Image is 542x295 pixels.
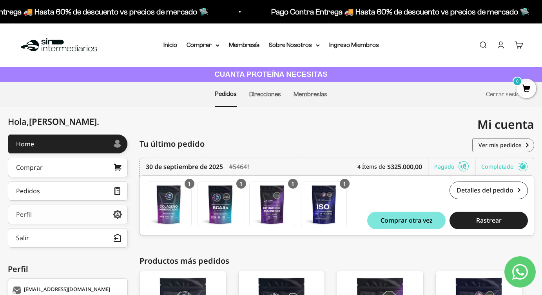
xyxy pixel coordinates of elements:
[340,179,350,189] div: 1
[249,182,295,227] a: Citrato de Magnesio - Sabor Limón
[288,179,298,189] div: 1
[16,211,32,218] div: Perfil
[198,182,243,227] a: BCAAs sabor Limón - Mandarina (2:1:1)
[257,5,515,18] p: Pago Contra Entrega 🚚 Hasta 60% de descuento vs precios de mercado 🛸
[198,182,243,227] img: Translation missing: es.BCAAs sabor Limón - Mandarina (2:1:1)
[146,182,191,227] img: Translation missing: es.Colágeno Hidrolizado - 300g
[294,91,327,97] a: Membresías
[450,182,528,199] a: Detalles del pedido
[472,138,534,152] a: Ver mis pedidos
[357,158,428,175] div: 4 Ítems de
[434,158,475,175] div: Pagado
[16,141,34,147] div: Home
[249,91,281,97] a: Direcciones
[236,179,246,189] div: 1
[301,182,346,227] img: Translation missing: es.Proteína Aislada ISO - Chocolate - Chocolate / 2 libras (910g)
[16,164,43,171] div: Comprar
[140,255,534,267] div: Productos más pedidos
[16,235,29,241] div: Salir
[387,162,422,171] b: $325.000,00
[12,286,121,294] div: [EMAIL_ADDRESS][DOMAIN_NAME]
[8,158,128,177] a: Comprar
[329,41,379,48] a: Ingreso Miembros
[8,117,99,126] div: Hola,
[187,40,219,50] summary: Comprar
[140,138,205,150] span: Tu último pedido
[29,115,99,127] span: [PERSON_NAME]
[146,162,223,171] time: 30 de septiembre de 2025
[8,134,128,154] a: Home
[450,212,528,229] button: Rastrear
[269,40,320,50] summary: Sobre Nosotros
[513,77,522,86] mark: 0
[229,41,259,48] a: Membresía
[367,212,446,229] button: Comprar otra vez
[301,182,347,227] a: Proteína Aislada ISO - Chocolate - Chocolate / 2 libras (910g)
[8,181,128,201] a: Pedidos
[476,217,502,223] span: Rastrear
[214,70,328,78] strong: CUANTA PROTEÍNA NECESITAS
[229,158,250,175] div: #54641
[8,228,128,248] button: Salir
[481,158,528,175] div: Completado
[185,179,194,189] div: 1
[477,116,534,132] span: Mi cuenta
[16,188,40,194] div: Pedidos
[146,182,192,227] a: Colágeno Hidrolizado - 300g
[486,91,523,97] a: Cerrar sesión
[381,217,433,223] span: Comprar otra vez
[215,90,237,97] a: Pedidos
[8,263,128,275] div: Perfil
[8,205,128,224] a: Perfil
[517,85,536,94] a: 0
[163,41,177,48] a: Inicio
[97,115,99,127] span: .
[250,182,295,227] img: Translation missing: es.Citrato de Magnesio - Sabor Limón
